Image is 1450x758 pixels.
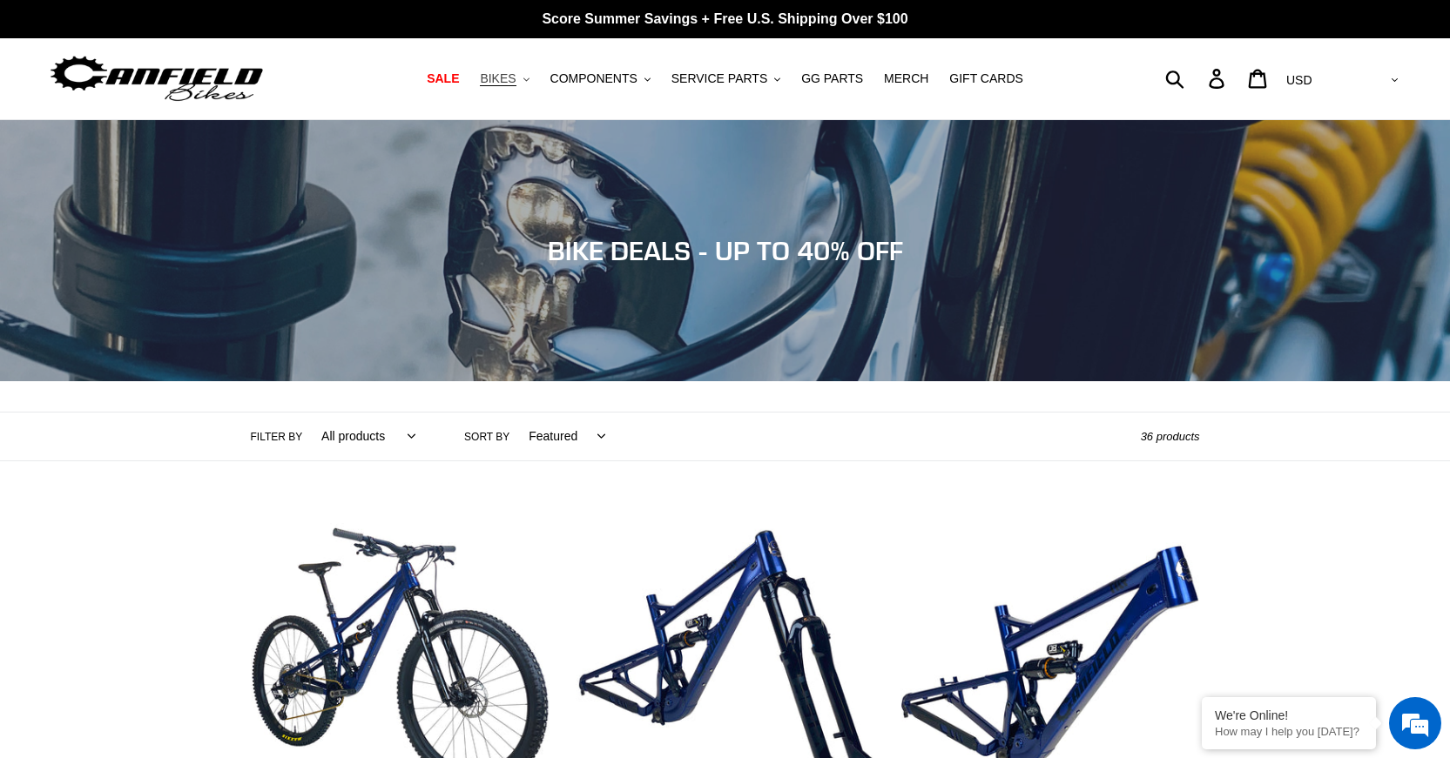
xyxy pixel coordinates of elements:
a: GG PARTS [792,67,872,91]
a: MERCH [875,67,937,91]
span: COMPONENTS [550,71,637,86]
button: COMPONENTS [542,67,659,91]
span: SALE [427,71,459,86]
input: Search [1175,59,1219,97]
a: SALE [418,67,468,91]
label: Sort by [464,429,509,445]
span: GIFT CARDS [949,71,1023,86]
span: BIKE DEALS - UP TO 40% OFF [548,235,903,266]
span: BIKES [480,71,516,86]
label: Filter by [251,429,303,445]
p: How may I help you today? [1215,725,1363,738]
div: We're Online! [1215,708,1363,722]
span: 36 products [1141,430,1200,443]
span: GG PARTS [801,71,863,86]
a: GIFT CARDS [941,67,1032,91]
button: BIKES [471,67,537,91]
button: SERVICE PARTS [663,67,789,91]
span: SERVICE PARTS [671,71,767,86]
img: Canfield Bikes [48,51,266,106]
span: MERCH [884,71,928,86]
